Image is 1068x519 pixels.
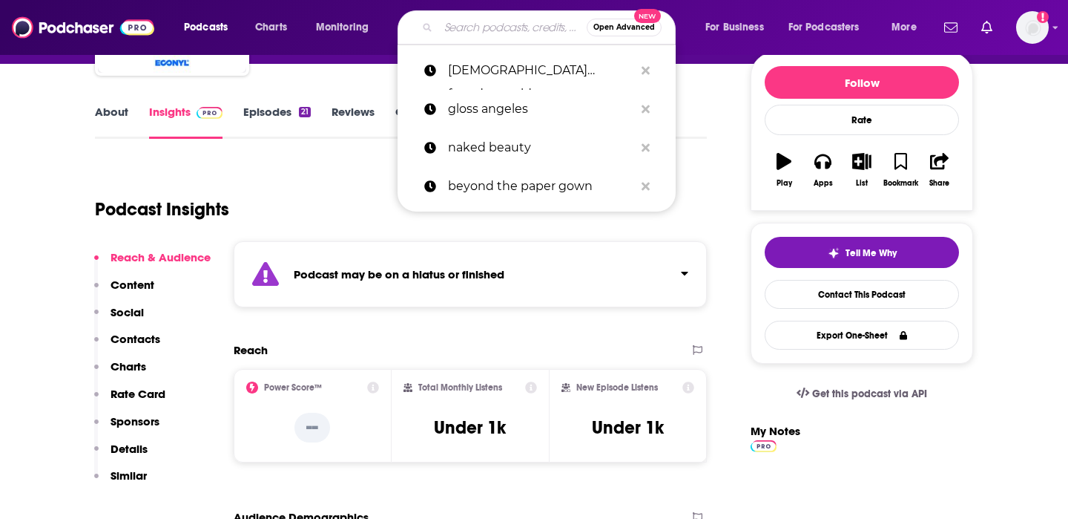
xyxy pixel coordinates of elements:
[398,51,676,90] a: [DEMOGRAPHIC_DATA] founder world
[765,143,803,197] button: Play
[94,387,165,414] button: Rate Card
[856,179,868,188] div: List
[448,90,634,128] p: gloss angeles
[332,105,375,139] a: Reviews
[111,387,165,401] p: Rate Card
[111,332,160,346] p: Contacts
[94,250,211,278] button: Reach & Audience
[94,305,144,333] button: Social
[94,442,148,469] button: Details
[785,376,939,412] a: Get this podcast via API
[765,66,959,99] button: Follow
[751,438,777,452] a: Pro website
[765,321,959,350] button: Export One-Sheet
[812,388,927,400] span: Get this podcast via API
[788,17,860,38] span: For Podcasters
[197,107,222,119] img: Podchaser Pro
[765,105,959,135] div: Rate
[695,16,782,39] button: open menu
[111,359,146,373] p: Charts
[779,16,881,39] button: open menu
[634,9,661,23] span: New
[255,17,287,38] span: Charts
[881,16,935,39] button: open menu
[587,19,662,36] button: Open AdvancedNew
[412,10,690,45] div: Search podcasts, credits, & more...
[111,278,154,292] p: Content
[705,17,764,38] span: For Business
[398,128,676,167] a: naked beauty
[316,17,369,38] span: Monitoring
[593,24,655,31] span: Open Advanced
[751,424,800,450] label: My Notes
[765,280,959,309] a: Contact This Podcast
[149,105,222,139] a: InsightsPodchaser Pro
[94,278,154,305] button: Content
[398,167,676,206] a: beyond the paper gown
[891,17,917,38] span: More
[845,247,897,259] span: Tell Me Why
[111,250,211,264] p: Reach & Audience
[243,105,311,139] a: Episodes21
[234,343,268,357] h2: Reach
[1016,11,1049,44] button: Show profile menu
[111,414,159,428] p: Sponsors
[294,413,330,443] p: --
[448,128,634,167] p: naked beauty
[765,237,959,268] button: tell me why sparkleTell Me Why
[1016,11,1049,44] img: User Profile
[264,382,322,393] h2: Power Score™
[111,442,148,456] p: Details
[95,105,128,139] a: About
[438,16,587,39] input: Search podcasts, credits, & more...
[929,179,949,188] div: Share
[938,15,963,40] a: Show notifications dropdown
[245,16,296,39] a: Charts
[592,417,664,439] h3: Under 1k
[234,241,707,307] section: Click to expand status details
[94,359,146,387] button: Charts
[448,51,634,90] p: female founder world
[306,16,388,39] button: open menu
[398,90,676,128] a: gloss angeles
[94,332,160,359] button: Contacts
[828,247,840,259] img: tell me why sparkle
[418,382,502,393] h2: Total Monthly Listens
[1037,11,1049,23] svg: Add a profile image
[803,143,842,197] button: Apps
[94,414,159,442] button: Sponsors
[299,107,311,117] div: 21
[111,469,147,483] p: Similar
[448,167,634,206] p: beyond the paper gown
[395,105,434,139] a: Credits
[751,440,777,452] img: Podchaser Pro
[434,417,506,439] h3: Under 1k
[843,143,881,197] button: List
[184,17,228,38] span: Podcasts
[975,15,998,40] a: Show notifications dropdown
[1016,11,1049,44] span: Logged in as sophiak
[777,179,792,188] div: Play
[920,143,959,197] button: Share
[814,179,833,188] div: Apps
[94,469,147,496] button: Similar
[881,143,920,197] button: Bookmark
[12,13,154,42] img: Podchaser - Follow, Share and Rate Podcasts
[174,16,247,39] button: open menu
[883,179,918,188] div: Bookmark
[294,267,504,281] strong: Podcast may be on a hiatus or finished
[576,382,658,393] h2: New Episode Listens
[95,198,229,221] h1: Podcast Insights
[111,305,144,319] p: Social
